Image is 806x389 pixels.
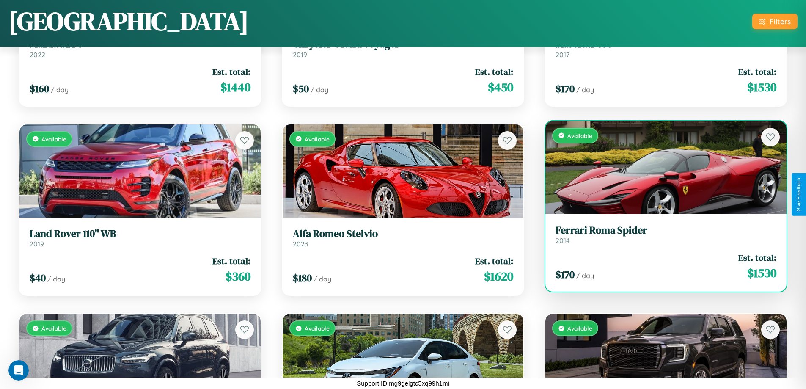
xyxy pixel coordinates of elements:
[30,228,250,240] h3: Land Rover 110" WB
[556,236,570,245] span: 2014
[752,14,798,29] button: Filters
[747,79,776,96] span: $ 1530
[311,86,328,94] span: / day
[738,251,776,264] span: Est. total:
[30,50,45,59] span: 2022
[30,240,44,248] span: 2019
[30,228,250,248] a: Land Rover 110" WB2019
[293,228,514,240] h3: Alfa Romeo Stelvio
[8,360,29,381] iframe: Intercom live chat
[30,82,49,96] span: $ 160
[314,275,331,283] span: / day
[47,275,65,283] span: / day
[293,50,307,59] span: 2019
[305,325,330,332] span: Available
[738,66,776,78] span: Est. total:
[556,38,776,59] a: Maserati 4302017
[293,38,514,59] a: Chrysler Grand Voyager2019
[305,135,330,143] span: Available
[51,86,69,94] span: / day
[293,240,308,248] span: 2023
[556,224,776,245] a: Ferrari Roma Spider2014
[556,50,569,59] span: 2017
[556,82,575,96] span: $ 170
[556,268,575,281] span: $ 170
[576,86,594,94] span: / day
[556,224,776,237] h3: Ferrari Roma Spider
[226,268,250,285] span: $ 360
[41,135,66,143] span: Available
[293,228,514,248] a: Alfa Romeo Stelvio2023
[293,82,309,96] span: $ 50
[30,271,46,285] span: $ 40
[293,271,312,285] span: $ 180
[488,79,513,96] span: $ 450
[212,255,250,267] span: Est. total:
[475,255,513,267] span: Est. total:
[796,177,802,212] div: Give Feedback
[41,325,66,332] span: Available
[8,4,249,39] h1: [GEOGRAPHIC_DATA]
[567,325,592,332] span: Available
[770,17,791,26] div: Filters
[484,268,513,285] span: $ 1620
[567,132,592,139] span: Available
[30,38,250,59] a: Mazda MX-52022
[220,79,250,96] span: $ 1440
[357,378,449,389] p: Support ID: mg9gelgtc5xq99h1mi
[576,271,594,280] span: / day
[212,66,250,78] span: Est. total:
[475,66,513,78] span: Est. total:
[747,265,776,281] span: $ 1530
